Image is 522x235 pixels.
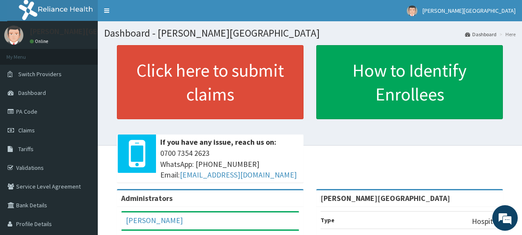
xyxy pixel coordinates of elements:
span: Claims [18,126,35,134]
a: Online [30,38,50,44]
b: Administrators [121,193,173,203]
span: Tariffs [18,145,34,153]
a: Click here to submit claims [117,45,304,119]
h1: Dashboard - [PERSON_NAME][GEOGRAPHIC_DATA] [104,28,516,39]
span: Switch Providers [18,70,62,78]
a: [EMAIL_ADDRESS][DOMAIN_NAME] [180,170,297,180]
a: How to Identify Enrollees [316,45,503,119]
a: Dashboard [465,31,496,38]
b: Type [321,216,335,224]
p: Hospital [472,216,499,227]
a: [PERSON_NAME] [126,215,183,225]
span: Dashboard [18,89,46,97]
span: [PERSON_NAME][GEOGRAPHIC_DATA] [423,7,516,14]
p: [PERSON_NAME][GEOGRAPHIC_DATA] [30,28,156,35]
img: User Image [407,6,417,16]
img: User Image [4,26,23,45]
span: 0700 7354 2623 WhatsApp: [PHONE_NUMBER] Email: [160,148,299,181]
li: Here [497,31,516,38]
strong: [PERSON_NAME][GEOGRAPHIC_DATA] [321,193,450,203]
b: If you have any issue, reach us on: [160,137,276,147]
